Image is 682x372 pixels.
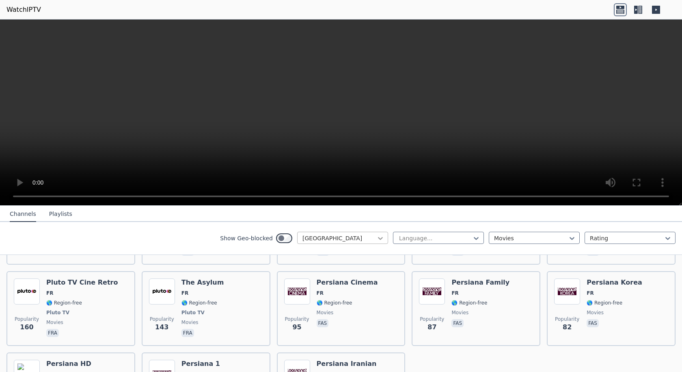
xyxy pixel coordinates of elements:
h6: Persiana Family [451,278,509,287]
h6: Persiana Korea [587,278,642,287]
h6: Persiana Cinema [317,278,378,287]
img: The Asylum [149,278,175,305]
h6: The Asylum [181,278,224,287]
p: fas [451,319,464,327]
h6: Persiana Iranian [317,360,377,368]
span: Popularity [150,316,174,322]
span: 143 [155,322,168,332]
a: WatchIPTV [6,5,41,15]
span: FR [181,290,188,296]
span: movies [587,309,604,316]
span: Pluto TV [46,309,69,316]
p: fra [181,329,194,337]
p: fra [46,329,59,337]
img: Pluto TV Cine Retro [14,278,40,305]
button: Channels [10,207,36,222]
span: 🌎 Region-free [587,300,622,306]
span: Pluto TV [181,309,205,316]
span: 🌎 Region-free [181,300,217,306]
span: Popularity [15,316,39,322]
span: movies [317,309,334,316]
h6: Persiana HD [46,360,91,368]
img: Persiana Cinema [284,278,310,305]
h6: Pluto TV Cine Retro [46,278,118,287]
span: Popularity [555,316,579,322]
span: Popularity [420,316,444,322]
span: 🌎 Region-free [451,300,487,306]
span: 87 [427,322,436,332]
p: fas [317,319,329,327]
span: 95 [292,322,301,332]
span: 160 [20,322,33,332]
span: Popularity [285,316,309,322]
span: FR [451,290,458,296]
label: Show Geo-blocked [220,234,273,242]
span: FR [587,290,594,296]
span: 🌎 Region-free [46,300,82,306]
img: Persiana Korea [554,278,580,305]
h6: Persiana 1 [181,360,220,368]
button: Playlists [49,207,72,222]
p: fas [587,319,599,327]
span: movies [451,309,468,316]
span: movies [46,319,63,326]
span: 82 [563,322,572,332]
span: FR [317,290,324,296]
span: movies [181,319,199,326]
span: FR [46,290,53,296]
span: 🌎 Region-free [317,300,352,306]
img: Persiana Family [419,278,445,305]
